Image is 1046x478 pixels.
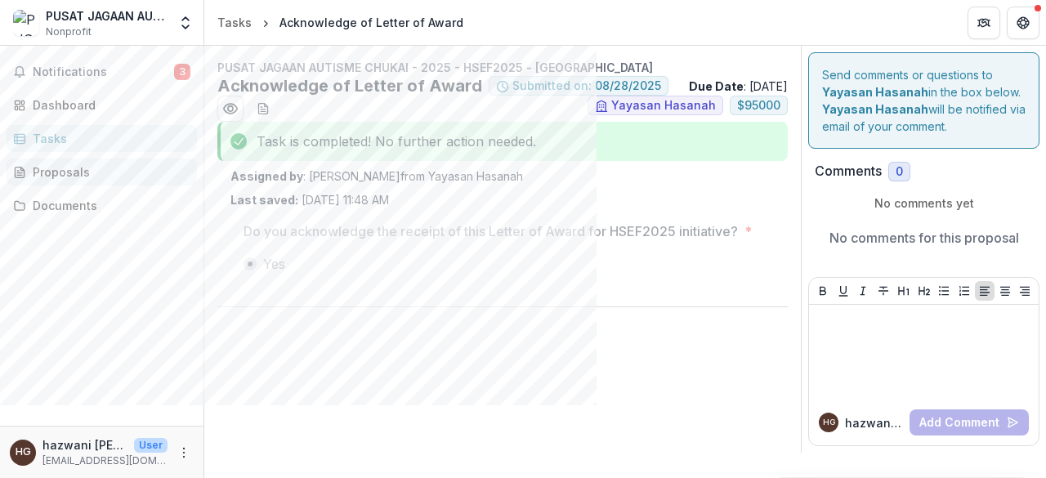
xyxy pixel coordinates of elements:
div: Acknowledge of Letter of Award [279,14,463,31]
div: Send comments or questions to in the box below. will be notified via email of your comment. [808,52,1039,149]
div: PUSAT JAGAAN AUTISME CHUKAI [46,7,168,25]
button: download-word-button [250,96,276,122]
button: Partners [968,7,1000,39]
span: Nonprofit [46,25,92,39]
h2: Acknowledge of Letter of Award [217,76,482,96]
span: 0 [896,165,903,179]
span: 3 [174,64,190,80]
span: Submitted on: 08/28/2025 [512,79,661,93]
span: Yayasan Hasanah [611,99,716,113]
button: Open entity switcher [174,7,197,39]
p: [EMAIL_ADDRESS][DOMAIN_NAME] [42,453,168,468]
p: : [DATE] [689,78,788,95]
button: Align Right [1015,281,1035,301]
a: Dashboard [7,92,197,118]
strong: Last saved: [230,193,298,207]
p: User [134,438,168,453]
div: Documents [33,197,184,214]
button: Align Center [995,281,1015,301]
div: hazwani ab ghani [823,418,835,427]
span: $ 95000 [737,99,780,113]
a: Tasks [7,125,197,152]
p: hazwani [PERSON_NAME] [42,436,127,453]
button: Preview fd1bed9b-decf-4449-96a5-b00684c4529f.pdf [217,96,244,122]
p: [DATE] 11:48 AM [230,191,389,208]
strong: Due Date [689,79,744,93]
button: Ordered List [954,281,974,301]
a: Proposals [7,159,197,185]
button: Underline [834,281,853,301]
p: No comments yet [815,194,1033,212]
button: Italicize [853,281,873,301]
button: Get Help [1007,7,1039,39]
span: Yes [263,254,285,274]
p: No comments for this proposal [829,228,1019,248]
button: Heading 2 [914,281,934,301]
button: Align Left [975,281,995,301]
h2: Comments [815,163,882,179]
button: Strike [874,281,893,301]
button: Bold [813,281,833,301]
nav: breadcrumb [211,11,470,34]
button: Notifications3 [7,59,197,85]
button: More [174,443,194,462]
strong: Yayasan Hasanah [822,85,928,99]
a: Documents [7,192,197,219]
div: Tasks [33,130,184,147]
strong: Yayasan Hasanah [822,102,928,116]
div: Dashboard [33,96,184,114]
div: Tasks [217,14,252,31]
img: PUSAT JAGAAN AUTISME CHUKAI [13,10,39,36]
div: hazwani ab ghani [16,447,31,458]
div: Task is completed! No further action needed. [217,122,788,161]
p: Do you acknowledge the receipt of this Letter of Award for HSEF2025 initiative? [244,221,738,241]
div: Proposals [33,163,184,181]
p: : [PERSON_NAME] from Yayasan Hasanah [230,168,775,185]
strong: Assigned by [230,169,303,183]
button: Add Comment [910,409,1029,436]
button: Bullet List [934,281,954,301]
button: Heading 1 [894,281,914,301]
p: PUSAT JAGAAN AUTISME CHUKAI - 2025 - HSEF2025 - [GEOGRAPHIC_DATA] [217,59,788,76]
p: hazwani a [845,414,903,431]
span: Notifications [33,65,174,79]
a: Tasks [211,11,258,34]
